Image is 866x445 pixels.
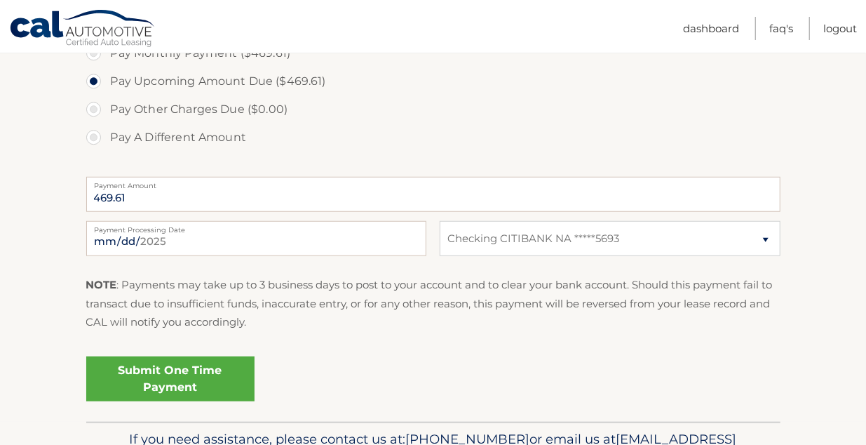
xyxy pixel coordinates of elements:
[86,278,117,291] strong: NOTE
[86,221,426,256] input: Payment Date
[86,39,780,67] label: Pay Monthly Payment ($469.61)
[683,17,739,40] a: Dashboard
[86,177,780,212] input: Payment Amount
[86,67,780,95] label: Pay Upcoming Amount Due ($469.61)
[86,276,780,331] p: : Payments may take up to 3 business days to post to your account and to clear your bank account....
[86,357,255,401] a: Submit One Time Payment
[9,9,156,50] a: Cal Automotive
[86,177,780,188] label: Payment Amount
[86,221,426,232] label: Payment Processing Date
[86,124,780,152] label: Pay A Different Amount
[769,17,793,40] a: FAQ's
[86,95,780,124] label: Pay Other Charges Due ($0.00)
[823,17,857,40] a: Logout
